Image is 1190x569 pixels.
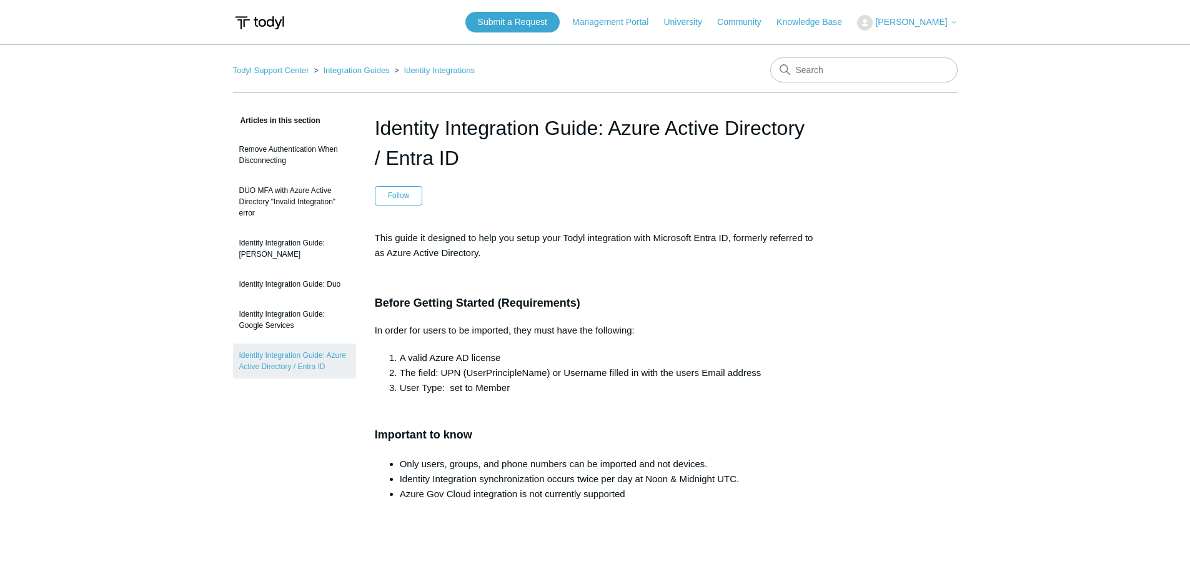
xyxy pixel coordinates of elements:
span: [PERSON_NAME] [875,17,947,27]
a: Identity Integration Guide: Duo [233,272,356,296]
h3: Important to know [375,408,816,444]
span: Articles in this section [233,116,320,125]
a: DUO MFA with Azure Active Directory "Invalid Integration" error [233,179,356,225]
li: Only users, groups, and phone numbers can be imported and not devices. [400,457,816,472]
li: Todyl Support Center [233,66,312,75]
input: Search [770,57,958,82]
button: Follow Article [375,186,423,205]
a: Submit a Request [465,12,560,32]
button: [PERSON_NAME] [857,15,957,31]
li: The field: UPN (UserPrincipleName) or Username filled in with the users Email address [400,365,816,380]
p: This guide it designed to help you setup your Todyl integration with Microsoft Entra ID, formerly... [375,230,816,260]
li: User Type: set to Member [400,380,816,395]
li: Integration Guides [311,66,392,75]
a: Knowledge Base [776,16,855,29]
p: In order for users to be imported, they must have the following: [375,323,816,338]
img: Todyl Support Center Help Center home page [233,11,286,34]
li: A valid Azure AD license [400,350,816,365]
a: Community [717,16,774,29]
a: Identity Integration Guide: Google Services [233,302,356,337]
li: Azure Gov Cloud integration is not currently supported [400,487,816,502]
li: Identity Integrations [392,66,475,75]
li: Identity Integration synchronization occurs twice per day at Noon & Midnight UTC. [400,472,816,487]
h1: Identity Integration Guide: Azure Active Directory / Entra ID [375,113,816,173]
h3: Before Getting Started (Requirements) [375,294,816,312]
a: Remove Authentication When Disconnecting [233,137,356,172]
a: Identity Integrations [404,66,475,75]
a: University [663,16,714,29]
a: Identity Integration Guide: [PERSON_NAME] [233,231,356,266]
a: Integration Guides [323,66,389,75]
a: Todyl Support Center [233,66,309,75]
a: Identity Integration Guide: Azure Active Directory / Entra ID [233,344,356,379]
a: Management Portal [572,16,661,29]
